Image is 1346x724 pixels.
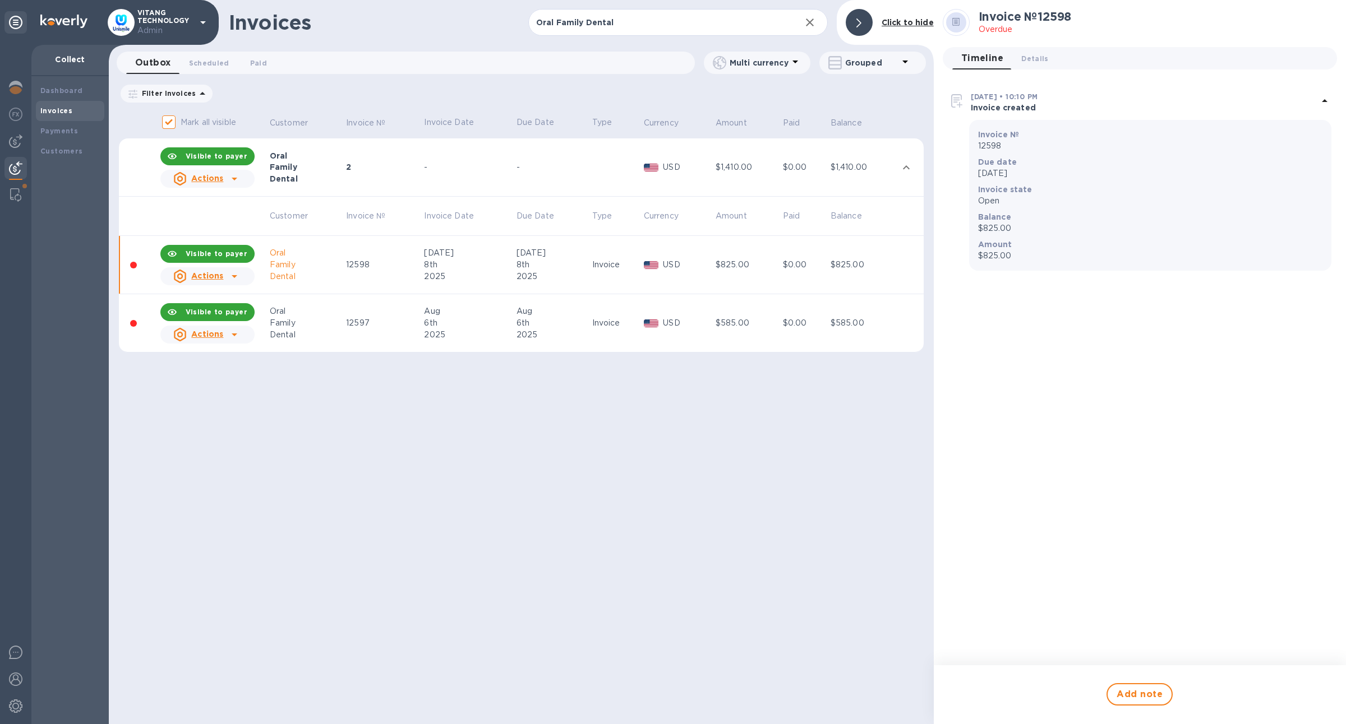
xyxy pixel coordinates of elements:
[971,102,1318,113] p: Invoice created
[424,317,513,329] div: 6th
[783,210,800,222] p: Paid
[663,161,712,173] p: USD
[191,329,223,338] u: Actions
[137,25,193,36] p: Admin
[644,210,679,222] p: Currency
[971,92,1038,101] b: [DATE] • 10:10 PM
[979,24,1072,35] p: Overdue
[592,210,627,222] span: Type
[40,147,83,155] b: Customers
[424,271,513,282] div: 2025
[592,317,640,329] div: Invoice
[716,210,762,222] span: Amount
[270,210,322,222] span: Customer
[644,164,659,171] img: USD
[831,210,862,222] p: Balance
[978,157,1017,166] b: Due date
[978,195,1322,207] p: Open
[783,117,800,129] p: Paid
[424,210,474,222] p: Invoice Date
[270,173,343,184] div: Dental
[517,317,589,329] div: 6th
[644,210,693,222] span: Currency
[137,89,196,98] p: Filter Invoices
[137,9,193,36] p: VITANG TECHNOLOGY
[783,210,815,222] span: Paid
[517,305,589,317] div: Aug
[961,50,1004,66] span: Timeline
[882,18,934,27] b: Click to hide
[978,222,1322,234] p: $825.00
[186,152,247,160] b: Visible to payer
[270,161,343,173] div: Family
[181,117,236,128] p: Mark all visible
[644,319,659,327] img: USD
[40,54,100,65] p: Collect
[783,259,827,271] div: $0.00
[517,210,569,222] span: Due Date
[186,308,247,316] b: Visible to payer
[270,259,343,271] div: Family
[663,317,712,329] p: USD
[1117,688,1163,701] span: Add note
[730,57,789,68] p: Multi currency
[517,161,589,173] div: -
[270,210,308,222] p: Customer
[978,168,1322,179] p: [DATE]
[517,329,589,341] div: 2025
[517,210,554,222] p: Due Date
[716,161,780,173] div: $1,410.00
[424,161,513,173] div: -
[250,57,267,69] span: Paid
[270,317,343,329] div: Family
[346,161,421,173] div: 2
[40,15,87,28] img: Logo
[517,117,589,128] p: Due Date
[978,130,1019,139] b: Invoice №
[229,11,311,34] h1: Invoices
[346,317,421,329] div: 12597
[978,250,1322,262] p: $825.00
[424,210,488,222] span: Invoice Date
[424,329,513,341] div: 2025
[517,247,589,259] div: [DATE]
[517,259,589,271] div: 8th
[40,127,78,135] b: Payments
[191,271,223,280] u: Actions
[191,174,223,183] u: Actions
[831,259,895,271] div: $825.00
[4,11,27,34] div: Unpin categories
[716,259,780,271] div: $825.00
[424,117,513,128] p: Invoice Date
[270,150,343,161] div: Oral
[831,317,895,329] div: $585.00
[783,117,815,129] span: Paid
[948,84,1331,120] div: [DATE] • 10:10 PMInvoice created
[845,57,898,68] p: Grouped
[978,185,1032,194] b: Invoice state
[346,117,385,129] p: Invoice №
[424,259,513,271] div: 8th
[898,159,915,176] button: expand row
[831,161,895,173] div: $1,410.00
[189,57,229,69] span: Scheduled
[1021,53,1048,64] span: Details
[716,317,780,329] div: $585.00
[716,210,747,222] p: Amount
[346,259,421,271] div: 12598
[346,210,385,222] p: Invoice №
[978,240,1012,249] b: Amount
[270,117,308,129] p: Customer
[424,247,513,259] div: [DATE]
[186,249,247,258] b: Visible to payer
[644,261,659,269] img: USD
[831,117,862,129] p: Balance
[346,117,400,129] span: Invoice №
[592,210,612,222] p: Type
[979,10,1072,24] h2: Invoice № 12598
[644,117,693,129] span: Currency
[783,161,827,173] div: $0.00
[270,305,343,317] div: Oral
[644,117,679,129] p: Currency
[135,55,171,71] span: Outbox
